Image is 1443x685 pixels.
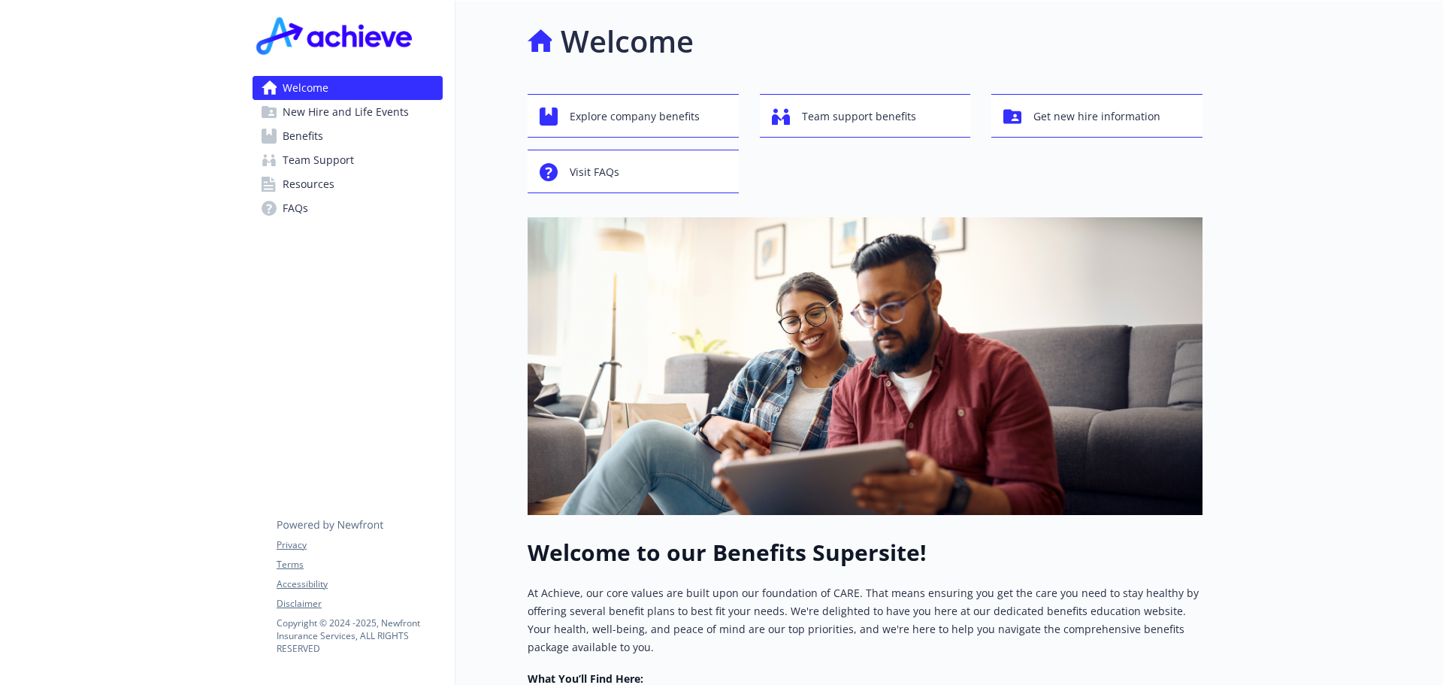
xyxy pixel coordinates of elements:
a: Terms [277,558,442,571]
span: Team Support [283,148,354,172]
a: Accessibility [277,577,442,591]
span: Benefits [283,124,323,148]
a: New Hire and Life Events [253,100,443,124]
span: FAQs [283,196,308,220]
a: Resources [253,172,443,196]
span: Get new hire information [1033,102,1160,131]
button: Explore company benefits [528,94,739,138]
a: Benefits [253,124,443,148]
h1: Welcome [561,19,694,64]
a: FAQs [253,196,443,220]
a: Privacy [277,538,442,552]
a: Team Support [253,148,443,172]
img: overview page banner [528,217,1202,515]
button: Team support benefits [760,94,971,138]
span: Visit FAQs [570,158,619,186]
p: Copyright © 2024 - 2025 , Newfront Insurance Services, ALL RIGHTS RESERVED [277,617,442,655]
span: Welcome [283,76,328,100]
button: Visit FAQs [528,150,739,193]
span: Explore company benefits [570,102,700,131]
span: Resources [283,172,334,196]
p: At Achieve, our core values are built upon our foundation of CARE. That means ensuring you get th... [528,584,1202,656]
button: Get new hire information [991,94,1202,138]
span: New Hire and Life Events [283,100,409,124]
a: Welcome [253,76,443,100]
span: Team support benefits [802,102,916,131]
a: Disclaimer [277,597,442,611]
h1: Welcome to our Benefits Supersite! [528,539,1202,566]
